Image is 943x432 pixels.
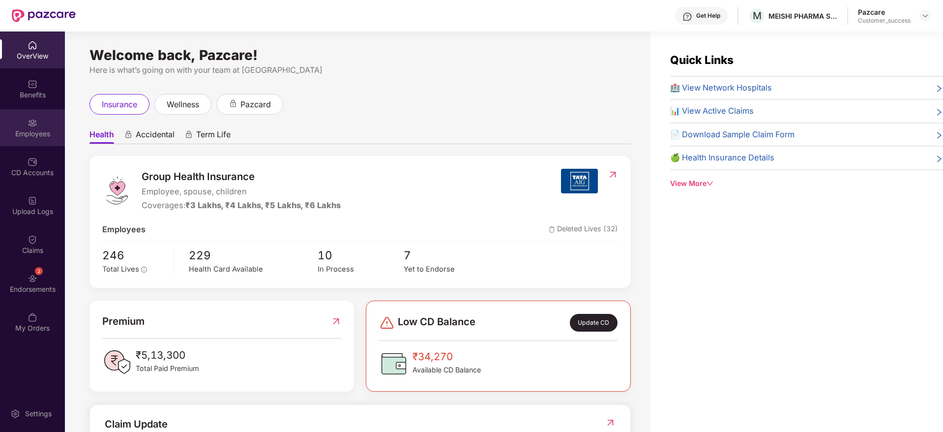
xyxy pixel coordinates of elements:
div: 2 [35,267,43,275]
div: animation [184,130,193,139]
span: M [753,10,762,22]
span: 📄 Download Sample Claim Form [670,128,795,141]
span: 10 [318,247,404,264]
span: Deleted Lives (32) [549,223,618,236]
span: 🏥 View Network Hospitals [670,82,772,94]
span: ₹3 Lakhs, ₹4 Lakhs, ₹5 Lakhs, ₹6 Lakhs [185,200,341,210]
div: In Process [318,264,404,275]
img: svg+xml;base64,PHN2ZyBpZD0iQ2xhaW0iIHhtbG5zPSJodHRwOi8vd3d3LnczLm9yZy8yMDAwL3N2ZyIgd2lkdGg9IjIwIi... [28,235,37,245]
img: RedirectIcon [331,313,341,329]
span: Total Lives [102,265,139,274]
span: pazcard [240,98,271,111]
img: svg+xml;base64,PHN2ZyBpZD0iU2V0dGluZy0yMHgyMCIgeG1sbnM9Imh0dHA6Ly93d3cudzMub3JnLzIwMDAvc3ZnIiB3aW... [10,409,20,419]
div: Health Card Available [189,264,318,275]
span: Group Health Insurance [142,169,341,185]
img: insurerIcon [561,169,598,193]
span: 246 [102,247,167,264]
img: logo [102,176,132,205]
img: svg+xml;base64,PHN2ZyBpZD0iQmVuZWZpdHMiIHhtbG5zPSJodHRwOi8vd3d3LnczLm9yZy8yMDAwL3N2ZyIgd2lkdGg9Ij... [28,79,37,89]
span: right [935,84,943,94]
div: Customer_success [858,17,911,25]
span: 229 [189,247,318,264]
span: Accidental [136,129,175,144]
span: 📊 View Active Claims [670,105,754,118]
span: right [935,130,943,141]
img: RedirectIcon [608,170,618,180]
span: Quick Links [670,53,734,66]
span: Term Life [196,129,231,144]
img: svg+xml;base64,PHN2ZyBpZD0iQ0RfQWNjb3VudHMiIGRhdGEtbmFtZT0iQ0QgQWNjb3VudHMiIHhtbG5zPSJodHRwOi8vd3... [28,157,37,167]
img: svg+xml;base64,PHN2ZyBpZD0iRHJvcGRvd24tMzJ4MzIiIHhtbG5zPSJodHRwOi8vd3d3LnczLm9yZy8yMDAwL3N2ZyIgd2... [921,12,929,20]
img: CDBalanceIcon [379,349,409,378]
span: 🍏 Health Insurance Details [670,152,774,164]
span: right [935,154,943,164]
div: MEISHI PHARMA SERVICES PRIVATE LIMITED [768,11,837,21]
span: info-circle [141,267,147,273]
img: svg+xml;base64,PHN2ZyBpZD0iRGFuZ2VyLTMyeDMyIiB4bWxucz0iaHR0cDovL3d3dy53My5vcmcvMjAwMC9zdmciIHdpZH... [379,315,395,331]
img: New Pazcare Logo [12,9,76,22]
img: svg+xml;base64,PHN2ZyBpZD0iSG9tZSIgeG1sbnM9Imh0dHA6Ly93d3cudzMub3JnLzIwMDAvc3ZnIiB3aWR0aD0iMjAiIG... [28,40,37,50]
div: Pazcare [858,7,911,17]
div: animation [124,130,133,139]
div: Claim Update [105,417,168,432]
span: Premium [102,313,145,329]
div: Welcome back, Pazcare! [89,51,631,59]
span: Employees [102,223,146,236]
span: ₹34,270 [413,349,481,365]
span: wellness [167,98,199,111]
div: Yet to Endorse [404,264,490,275]
span: Available CD Balance [413,365,481,375]
div: Here is what’s going on with your team at [GEOGRAPHIC_DATA] [89,64,631,76]
img: svg+xml;base64,PHN2ZyBpZD0iSGVscC0zMngzMiIgeG1sbnM9Imh0dHA6Ly93d3cudzMub3JnLzIwMDAvc3ZnIiB3aWR0aD... [682,12,692,22]
span: Low CD Balance [398,314,475,332]
div: animation [229,99,237,108]
span: insurance [102,98,137,111]
span: Health [89,129,114,144]
img: svg+xml;base64,PHN2ZyBpZD0iVXBsb2FkX0xvZ3MiIGRhdGEtbmFtZT0iVXBsb2FkIExvZ3MiIHhtbG5zPSJodHRwOi8vd3... [28,196,37,206]
span: Total Paid Premium [136,363,199,374]
img: RedirectIcon [605,418,616,428]
img: deleteIcon [549,226,555,233]
img: svg+xml;base64,PHN2ZyBpZD0iTXlfT3JkZXJzIiBkYXRhLW5hbWU9Ik15IE9yZGVycyIgeG1sbnM9Imh0dHA6Ly93d3cudz... [28,312,37,322]
div: Settings [22,409,55,419]
div: Update CD [570,314,618,332]
img: PaidPremiumIcon [102,347,132,377]
div: Coverages: [142,199,341,212]
span: Employee, spouse, children [142,185,341,198]
span: ₹5,13,300 [136,347,199,363]
span: 7 [404,247,490,264]
img: svg+xml;base64,PHN2ZyBpZD0iRW5kb3JzZW1lbnRzIiB4bWxucz0iaHR0cDovL3d3dy53My5vcmcvMjAwMC9zdmciIHdpZH... [28,274,37,283]
img: svg+xml;base64,PHN2ZyBpZD0iRW1wbG95ZWVzIiB4bWxucz0iaHR0cDovL3d3dy53My5vcmcvMjAwMC9zdmciIHdpZHRoPS... [28,118,37,128]
span: down [707,180,713,187]
div: View More [670,178,943,189]
span: right [935,107,943,118]
div: Get Help [696,12,720,20]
